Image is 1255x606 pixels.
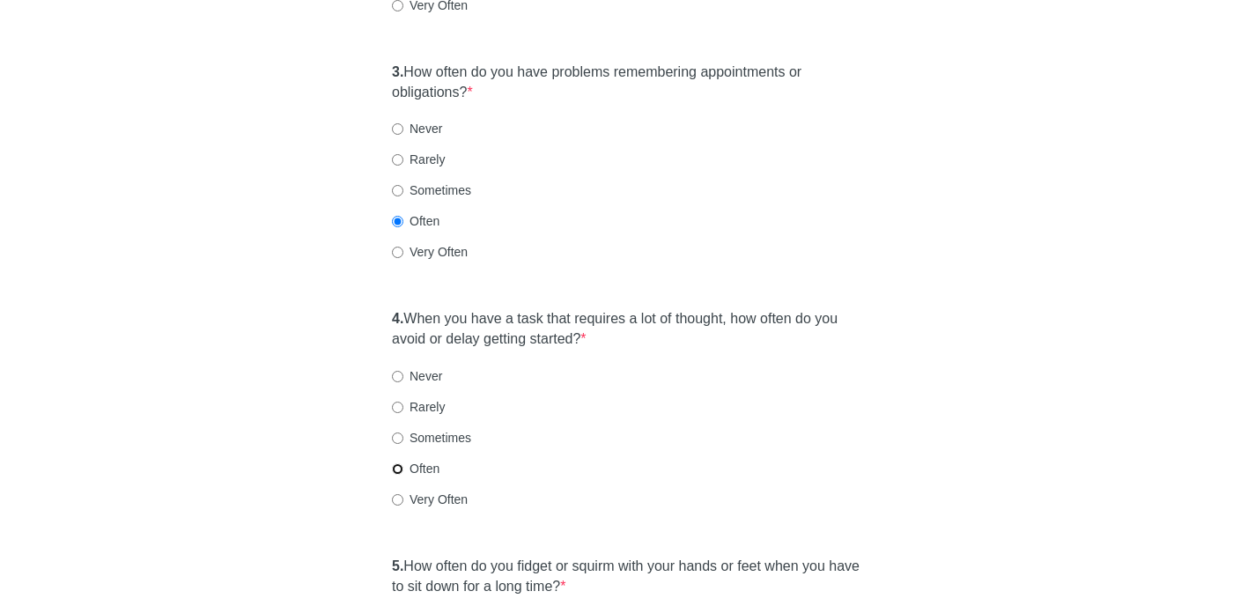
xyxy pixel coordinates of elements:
input: Never [392,371,403,382]
input: Rarely [392,402,403,413]
strong: 3. [392,64,403,79]
label: Often [392,460,439,477]
input: Very Often [392,247,403,258]
strong: 4. [392,311,403,326]
label: Very Often [392,491,468,508]
input: Rarely [392,154,403,166]
label: Rarely [392,151,445,168]
label: Rarely [392,398,445,416]
strong: 5. [392,558,403,573]
input: Sometimes [392,185,403,196]
label: How often do you fidget or squirm with your hands or feet when you have to sit down for a long time? [392,557,863,597]
input: Sometimes [392,432,403,444]
label: Never [392,120,442,137]
label: Never [392,367,442,385]
label: Very Often [392,243,468,261]
label: When you have a task that requires a lot of thought, how often do you avoid or delay getting star... [392,309,863,350]
input: Often [392,216,403,227]
label: Sometimes [392,429,471,447]
label: How often do you have problems remembering appointments or obligations? [392,63,863,103]
input: Very Often [392,494,403,506]
input: Often [392,463,403,475]
input: Never [392,123,403,135]
label: Often [392,212,439,230]
label: Sometimes [392,181,471,199]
